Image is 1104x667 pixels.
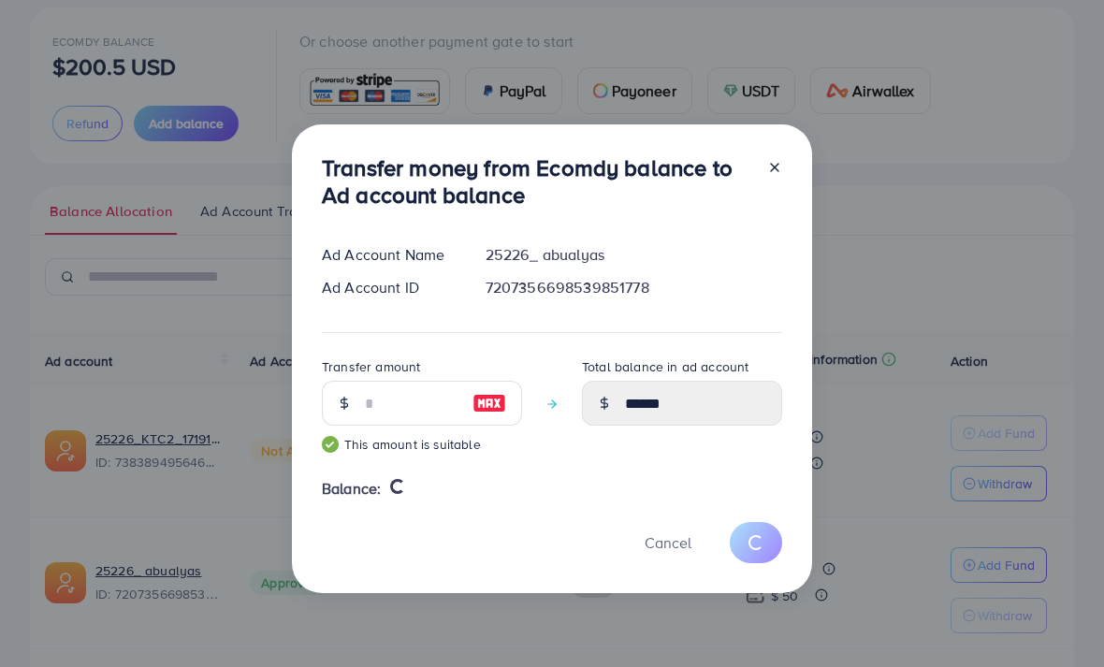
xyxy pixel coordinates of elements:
[322,154,752,209] h3: Transfer money from Ecomdy balance to Ad account balance
[322,436,339,453] img: guide
[322,435,522,454] small: This amount is suitable
[645,532,691,553] span: Cancel
[471,277,797,298] div: 7207356698539851778
[472,392,506,414] img: image
[307,277,471,298] div: Ad Account ID
[582,357,748,376] label: Total balance in ad account
[322,478,381,500] span: Balance:
[471,244,797,266] div: 25226_ abualyas
[621,522,715,562] button: Cancel
[307,244,471,266] div: Ad Account Name
[322,357,420,376] label: Transfer amount
[1024,583,1090,653] iframe: Chat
